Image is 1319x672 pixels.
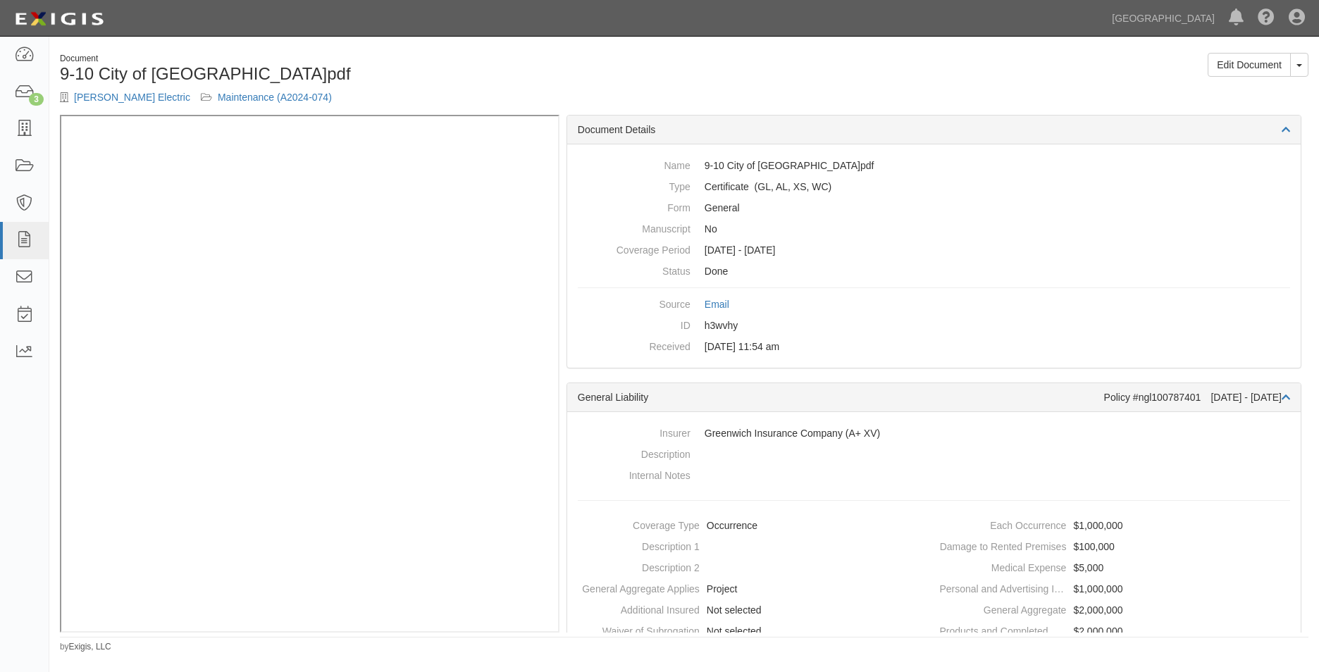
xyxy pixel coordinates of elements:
[939,621,1295,642] dd: $2,000,000
[74,92,190,103] a: [PERSON_NAME] Electric
[578,444,691,461] dt: Description
[1208,53,1291,77] a: Edit Document
[578,218,1290,239] dd: No
[578,218,691,236] dt: Manuscript
[578,239,1290,261] dd: [DATE] - [DATE]
[578,390,1104,404] div: General Liability
[939,557,1066,575] dt: Medical Expense
[578,294,691,311] dt: Source
[60,65,674,83] h1: 9-10 City of [GEOGRAPHIC_DATA]pdf
[578,336,1290,357] dd: [DATE] 11:54 am
[573,515,700,533] dt: Coverage Type
[578,155,691,173] dt: Name
[573,557,700,575] dt: Description 2
[578,261,691,278] dt: Status
[578,423,1290,444] dd: Greenwich Insurance Company (A+ XV)
[11,6,108,32] img: logo-5460c22ac91f19d4615b14bd174203de0afe785f0fc80cf4dbbc73dc1793850b.png
[60,53,674,65] div: Document
[939,599,1066,617] dt: General Aggregate
[1258,10,1275,27] i: Help Center - Complianz
[573,578,700,596] dt: General Aggregate Applies
[578,197,1290,218] dd: General
[218,92,332,103] a: Maintenance (A2024-074)
[578,423,691,440] dt: Insurer
[578,465,691,483] dt: Internal Notes
[939,515,1295,536] dd: $1,000,000
[578,336,691,354] dt: Received
[29,93,44,106] div: 3
[573,536,700,554] dt: Description 1
[573,599,929,621] dd: Not selected
[578,315,1290,336] dd: h3wvhy
[567,116,1301,144] div: Document Details
[578,239,691,257] dt: Coverage Period
[573,578,929,599] dd: Project
[939,536,1295,557] dd: $100,000
[60,641,111,653] small: by
[573,621,929,642] dd: Not selected
[939,515,1066,533] dt: Each Occurrence
[573,515,929,536] dd: Occurrence
[939,578,1066,596] dt: Personal and Advertising Injury
[939,536,1066,554] dt: Damage to Rented Premises
[705,299,729,310] a: Email
[1105,4,1222,32] a: [GEOGRAPHIC_DATA]
[578,261,1290,282] dd: Done
[578,176,1290,197] dd: General Liability Auto Liability Excess/Umbrella Liability Workers Compensation/Employers Liability
[578,315,691,332] dt: ID
[939,621,1066,638] dt: Products and Completed Operations
[939,557,1295,578] dd: $5,000
[939,578,1295,599] dd: $1,000,000
[573,599,700,617] dt: Additional Insured
[1104,390,1290,404] div: Policy #ngl100787401 [DATE] - [DATE]
[573,621,700,638] dt: Waiver of Subrogation
[939,599,1295,621] dd: $2,000,000
[578,155,1290,176] dd: 9-10 City of [GEOGRAPHIC_DATA]pdf
[578,176,691,194] dt: Type
[69,642,111,652] a: Exigis, LLC
[578,197,691,215] dt: Form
